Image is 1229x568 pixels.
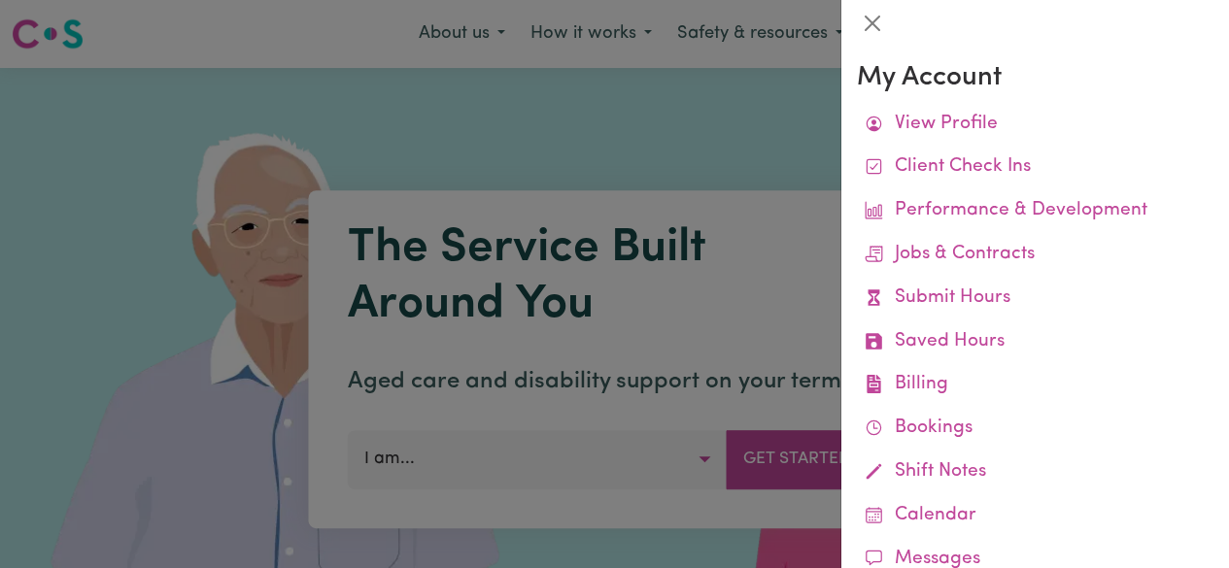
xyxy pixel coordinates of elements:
a: Jobs & Contracts [857,233,1213,277]
a: Calendar [857,494,1213,538]
h3: My Account [857,62,1213,95]
a: Client Check Ins [857,146,1213,189]
a: Shift Notes [857,451,1213,494]
a: Saved Hours [857,320,1213,364]
button: Close [857,8,888,39]
a: Performance & Development [857,189,1213,233]
a: Submit Hours [857,277,1213,320]
a: Billing [857,363,1213,407]
a: Bookings [857,407,1213,451]
a: View Profile [857,103,1213,147]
